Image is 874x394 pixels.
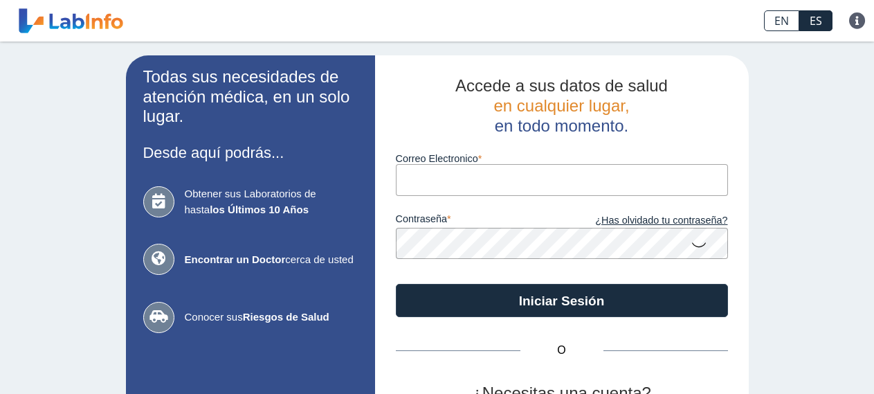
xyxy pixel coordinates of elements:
[185,186,358,217] span: Obtener sus Laboratorios de hasta
[143,144,358,161] h3: Desde aquí podrás...
[455,76,668,95] span: Accede a sus datos de salud
[396,153,728,164] label: Correo Electronico
[185,310,358,325] span: Conocer sus
[396,284,728,317] button: Iniciar Sesión
[396,213,562,229] label: contraseña
[243,311,329,323] b: Riesgos de Salud
[185,252,358,268] span: cerca de usted
[210,204,309,215] b: los Últimos 10 Años
[764,10,799,31] a: EN
[493,96,629,115] span: en cualquier lugar,
[799,10,832,31] a: ES
[143,67,358,127] h2: Todas sus necesidades de atención médica, en un solo lugar.
[185,253,286,265] b: Encontrar un Doctor
[562,213,728,229] a: ¿Has olvidado tu contraseña?
[520,342,603,359] span: O
[495,116,628,135] span: en todo momento.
